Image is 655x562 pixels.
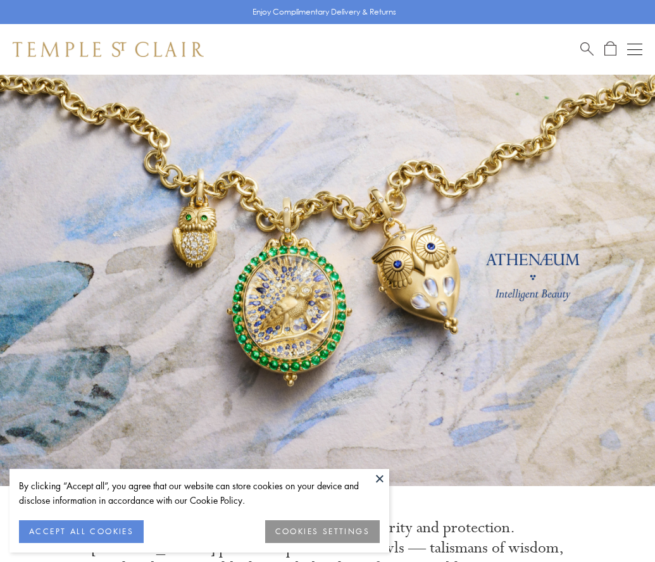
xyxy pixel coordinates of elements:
[265,520,380,543] button: COOKIES SETTINGS
[253,6,396,18] p: Enjoy Complimentary Delivery & Returns
[604,41,616,57] a: Open Shopping Bag
[19,478,380,508] div: By clicking “Accept all”, you agree that our website can store cookies on your device and disclos...
[13,42,204,57] img: Temple St. Clair
[627,42,642,57] button: Open navigation
[580,41,594,57] a: Search
[19,520,144,543] button: ACCEPT ALL COOKIES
